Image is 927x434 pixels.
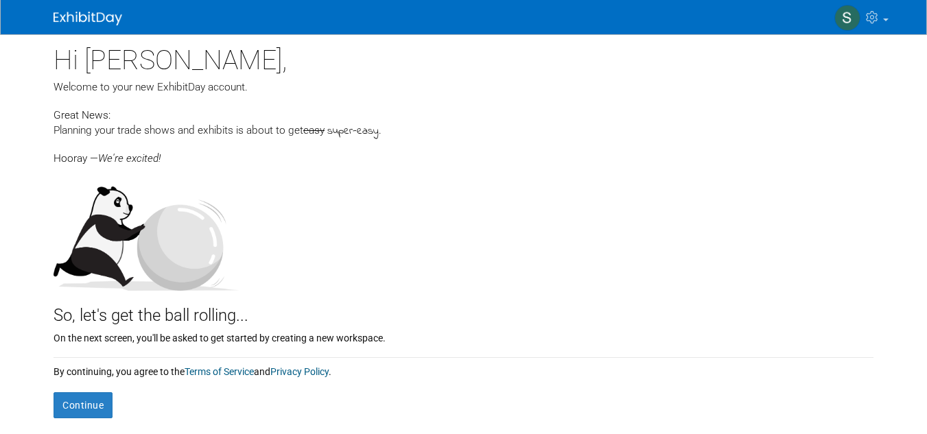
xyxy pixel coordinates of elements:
div: Hooray — [54,139,873,166]
div: Hi [PERSON_NAME], [54,34,873,80]
span: easy [303,124,325,136]
img: ExhibitDay [54,12,122,25]
img: Sophia Young [834,5,860,31]
a: Terms of Service [185,366,254,377]
div: Welcome to your new ExhibitDay account. [54,80,873,95]
span: We're excited! [98,152,161,165]
a: Privacy Policy [270,366,329,377]
div: On the next screen, you'll be asked to get started by creating a new workspace. [54,328,873,345]
div: So, let's get the ball rolling... [54,291,873,328]
div: Planning your trade shows and exhibits is about to get . [54,123,873,139]
button: Continue [54,392,113,418]
div: By continuing, you agree to the and . [54,358,873,378]
span: super-easy [327,123,379,139]
img: Let's get the ball rolling [54,173,239,291]
div: Great News: [54,107,873,123]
